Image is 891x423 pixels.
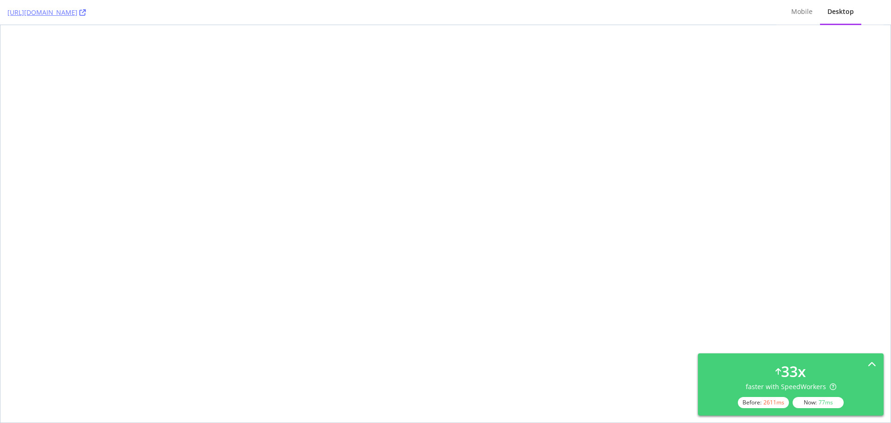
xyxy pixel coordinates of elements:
[827,7,854,16] div: Desktop
[819,398,833,406] div: 77 ms
[7,8,86,17] a: [URL][DOMAIN_NAME]
[781,361,806,382] div: 33 x
[763,398,784,406] div: 2611 ms
[791,7,813,16] div: Mobile
[793,397,844,408] div: Now:
[746,382,836,391] div: faster with SpeedWorkers
[738,397,789,408] div: Before:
